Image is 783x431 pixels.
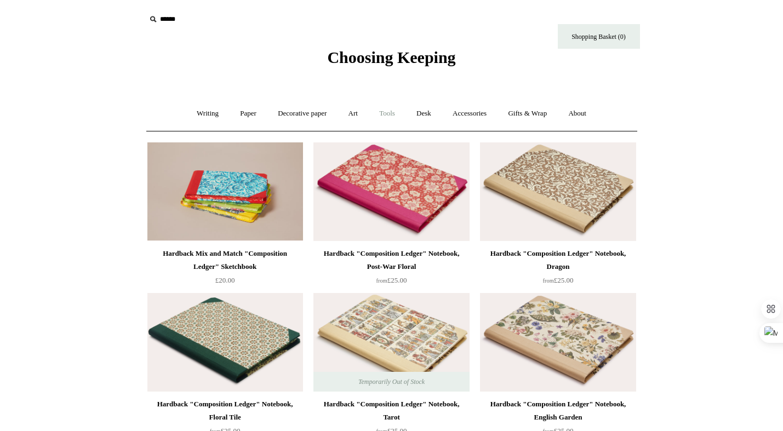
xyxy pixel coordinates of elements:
div: Hardback "Composition Ledger" Notebook, Tarot [316,398,466,424]
img: Hardback "Composition Ledger" Notebook, English Garden [480,293,636,392]
img: Hardback "Composition Ledger" Notebook, Floral Tile [147,293,303,392]
a: Hardback "Composition Ledger" Notebook, Post-War Floral from£25.00 [313,247,469,292]
span: Choosing Keeping [327,48,455,66]
a: Desk [407,99,441,128]
span: £25.00 [376,276,407,284]
img: Hardback "Composition Ledger" Notebook, Dragon [480,142,636,241]
a: Hardback "Composition Ledger" Notebook, English Garden Hardback "Composition Ledger" Notebook, En... [480,293,636,392]
a: Choosing Keeping [327,57,455,65]
a: Hardback "Composition Ledger" Notebook, Floral Tile Hardback "Composition Ledger" Notebook, Flora... [147,293,303,392]
a: About [558,99,596,128]
a: Hardback "Composition Ledger" Notebook, Tarot Hardback "Composition Ledger" Notebook, Tarot Tempo... [313,293,469,392]
a: Hardback "Composition Ledger" Notebook, Dragon from£25.00 [480,247,636,292]
a: Decorative paper [268,99,336,128]
div: Hardback Mix and Match "Composition Ledger" Sketchbook [150,247,300,273]
span: £25.00 [543,276,574,284]
div: Hardback "Composition Ledger" Notebook, Post-War Floral [316,247,466,273]
a: Hardback Mix and Match "Composition Ledger" Sketchbook £20.00 [147,247,303,292]
a: Gifts & Wrap [498,99,557,128]
span: from [543,278,554,284]
img: Hardback "Composition Ledger" Notebook, Tarot [313,293,469,392]
a: Hardback Mix and Match "Composition Ledger" Sketchbook Hardback Mix and Match "Composition Ledger... [147,142,303,241]
a: Paper [230,99,266,128]
div: Hardback "Composition Ledger" Notebook, English Garden [483,398,633,424]
a: Hardback "Composition Ledger" Notebook, Post-War Floral Hardback "Composition Ledger" Notebook, P... [313,142,469,241]
div: Hardback "Composition Ledger" Notebook, Floral Tile [150,398,300,424]
a: Writing [187,99,228,128]
a: Hardback "Composition Ledger" Notebook, Dragon Hardback "Composition Ledger" Notebook, Dragon [480,142,636,241]
span: Temporarily Out of Stock [347,372,436,392]
a: Shopping Basket (0) [558,24,640,49]
a: Accessories [443,99,496,128]
span: £20.00 [215,276,235,284]
a: Art [339,99,368,128]
a: Tools [369,99,405,128]
span: from [376,278,387,284]
div: Hardback "Composition Ledger" Notebook, Dragon [483,247,633,273]
img: Hardback Mix and Match "Composition Ledger" Sketchbook [147,142,303,241]
img: Hardback "Composition Ledger" Notebook, Post-War Floral [313,142,469,241]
